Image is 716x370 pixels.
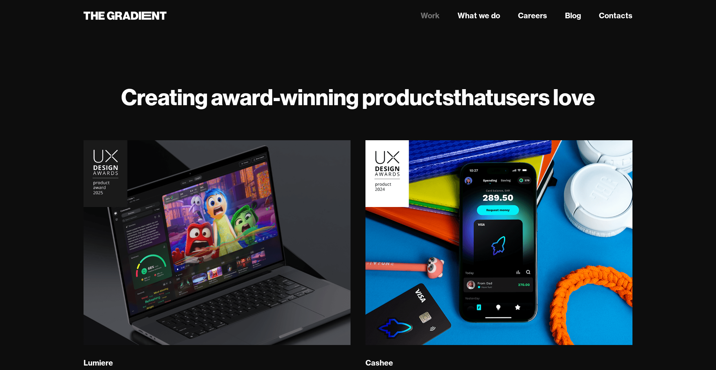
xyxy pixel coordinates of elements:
strong: that [453,83,493,111]
a: Blog [565,10,581,21]
a: Contacts [599,10,632,21]
div: Lumiere [84,358,113,368]
a: What we do [458,10,500,21]
div: Cashee [365,358,393,368]
a: Work [421,10,440,21]
a: Careers [518,10,547,21]
h1: Creating award-winning products users love [84,84,632,110]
